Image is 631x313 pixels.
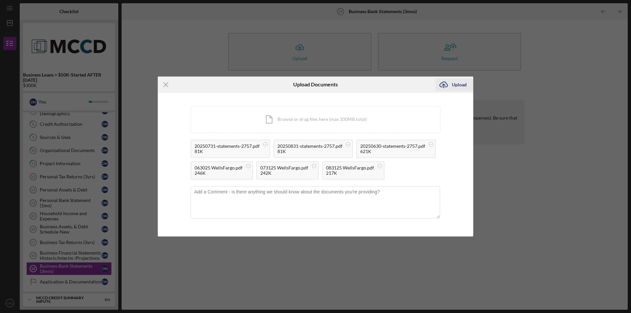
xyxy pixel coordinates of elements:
[360,149,425,154] div: 621K
[260,170,308,176] div: 242K
[452,78,467,91] div: Upload
[260,165,308,170] div: 073125 WellsFargo.pdf
[360,144,425,149] div: 20250630-statements-2757.pdf
[195,149,260,154] div: 81K
[326,170,374,176] div: 217K
[293,81,338,87] h6: Upload Documents
[277,149,342,154] div: 81K
[326,165,374,170] div: 083125 WellsFargo.pdf
[435,78,473,91] button: Upload
[195,170,243,176] div: 246K
[195,144,260,149] div: 20250731-statements-2757.pdf
[277,144,342,149] div: 20250831-statements-2757.pdf
[195,165,243,170] div: 063025 WellsFargo.pdf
